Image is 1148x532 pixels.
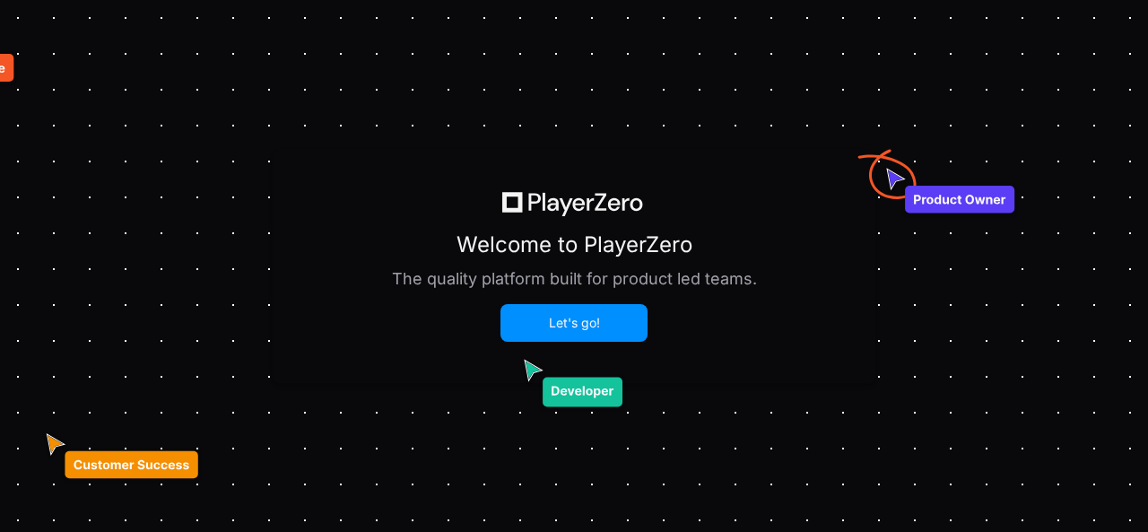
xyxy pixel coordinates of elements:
h1: Welcome to PlayerZero [457,231,692,259]
img: owner.svg [857,149,1019,218]
img: cs.svg [43,431,202,484]
button: Let's go! [502,306,646,340]
h1: The quality platform built for product led teams. [392,266,757,292]
img: developer.svg [521,357,627,412]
